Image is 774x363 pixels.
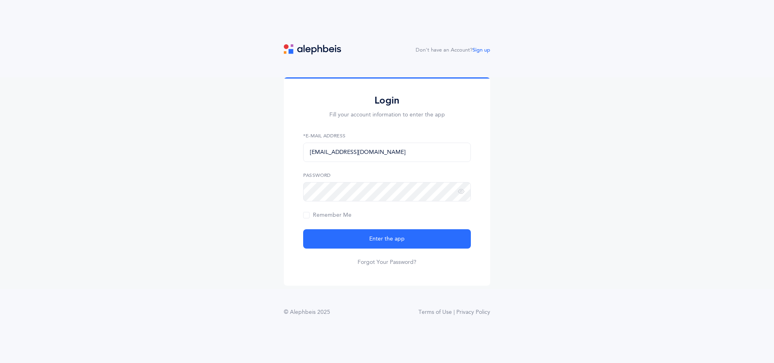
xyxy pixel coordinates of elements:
[284,308,330,317] div: © Alephbeis 2025
[303,172,471,179] label: Password
[358,258,416,266] a: Forgot Your Password?
[303,111,471,119] p: Fill your account information to enter the app
[472,47,490,53] a: Sign up
[303,229,471,249] button: Enter the app
[284,44,341,54] img: logo.svg
[303,94,471,107] h2: Login
[416,46,490,54] div: Don't have an Account?
[303,132,471,139] label: *E-Mail Address
[418,308,490,317] a: Terms of Use | Privacy Policy
[303,212,352,218] span: Remember Me
[369,235,405,243] span: Enter the app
